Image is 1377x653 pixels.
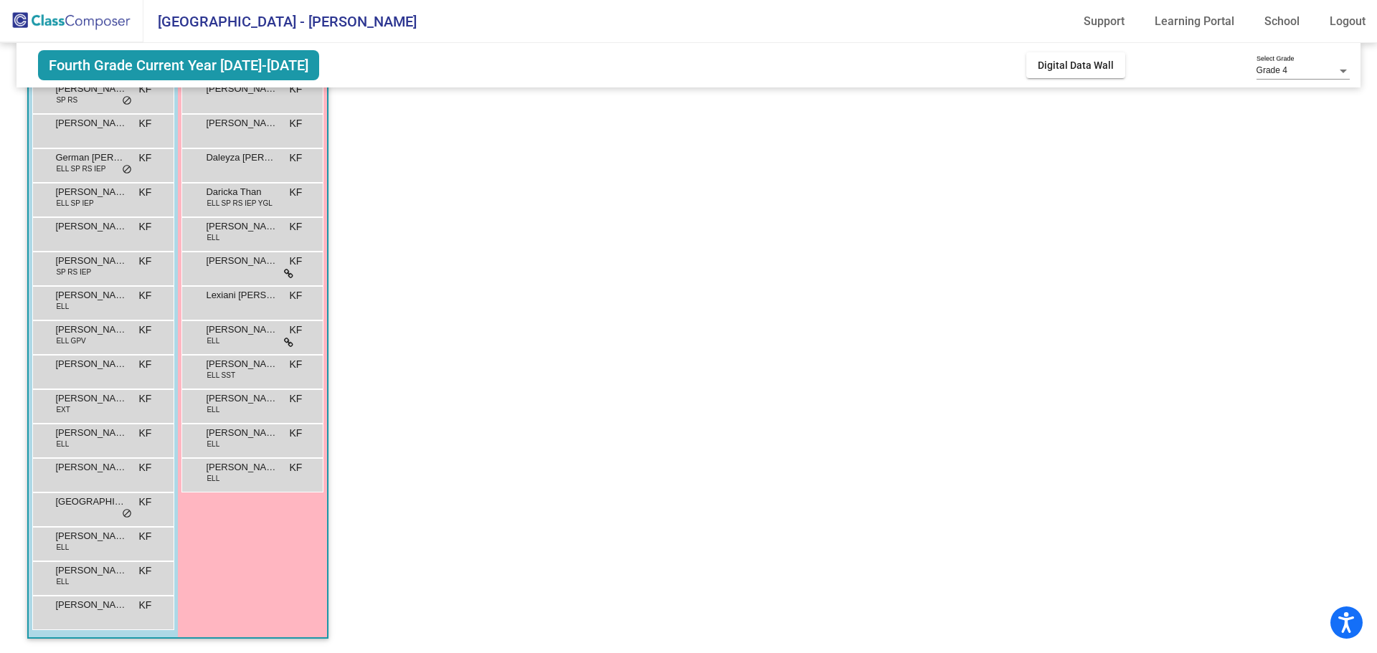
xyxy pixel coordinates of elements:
[290,391,303,406] span: KF
[206,185,278,199] span: Daricka Than
[290,185,303,200] span: KF
[207,370,235,381] span: ELL SST
[55,185,127,199] span: [PERSON_NAME]
[139,460,152,475] span: KF
[206,82,278,96] span: [PERSON_NAME]
[139,185,152,200] span: KF
[139,426,152,441] span: KF
[55,460,127,475] span: [PERSON_NAME]
[206,323,278,337] span: [PERSON_NAME]
[55,426,127,440] span: [PERSON_NAME] [PERSON_NAME]
[207,439,219,449] span: ELL
[1318,10,1377,33] a: Logout
[290,426,303,441] span: KF
[207,198,272,209] span: ELL SP RS IEP YGL
[290,254,303,269] span: KF
[55,495,127,509] span: [GEOGRAPHIC_DATA]
[139,391,152,406] span: KF
[206,116,278,130] span: [PERSON_NAME]
[55,219,127,234] span: [PERSON_NAME]
[56,198,93,209] span: ELL SP IEP
[55,116,127,130] span: [PERSON_NAME]
[290,357,303,372] span: KF
[206,288,278,302] span: Lexiani [PERSON_NAME]
[290,323,303,338] span: KF
[206,219,278,234] span: [PERSON_NAME]
[207,232,219,243] span: ELL
[55,151,127,165] span: German [PERSON_NAME]
[56,439,69,449] span: ELL
[56,576,69,587] span: ELL
[139,82,152,97] span: KF
[207,473,219,484] span: ELL
[206,357,278,371] span: [PERSON_NAME]
[1257,65,1287,75] span: Grade 4
[206,151,278,165] span: Daleyza [PERSON_NAME]
[56,95,77,105] span: SP RS
[56,301,69,312] span: ELL
[207,335,219,346] span: ELL
[290,82,303,97] span: KF
[55,323,127,337] span: [PERSON_NAME]
[55,563,127,578] span: [PERSON_NAME]
[1026,52,1125,78] button: Digital Data Wall
[139,357,152,372] span: KF
[56,267,91,277] span: SP RS IEP
[55,529,127,543] span: [PERSON_NAME]
[290,151,303,166] span: KF
[139,598,152,613] span: KF
[139,219,152,234] span: KF
[55,598,127,612] span: [PERSON_NAME]
[290,219,303,234] span: KF
[139,288,152,303] span: KF
[290,288,303,303] span: KF
[1143,10,1246,33] a: Learning Portal
[1038,59,1114,71] span: Digital Data Wall
[139,563,152,578] span: KF
[139,529,152,544] span: KF
[290,116,303,131] span: KF
[139,495,152,510] span: KF
[206,460,278,475] span: [PERSON_NAME]
[139,254,152,269] span: KF
[207,404,219,415] span: ELL
[56,163,105,174] span: ELL SP RS IEP
[1253,10,1311,33] a: School
[55,254,127,268] span: [PERSON_NAME]
[206,254,278,268] span: [PERSON_NAME]
[143,10,417,33] span: [GEOGRAPHIC_DATA] - [PERSON_NAME]
[122,508,132,520] span: do_not_disturb_alt
[55,288,127,302] span: [PERSON_NAME]
[1072,10,1136,33] a: Support
[38,50,319,80] span: Fourth Grade Current Year [DATE]-[DATE]
[55,391,127,406] span: [PERSON_NAME]
[139,116,152,131] span: KF
[122,164,132,176] span: do_not_disturb_alt
[139,323,152,338] span: KF
[206,426,278,440] span: [PERSON_NAME]
[55,82,127,96] span: [PERSON_NAME]
[122,95,132,107] span: do_not_disturb_alt
[139,151,152,166] span: KF
[56,404,70,415] span: EXT
[56,335,85,346] span: ELL GPV
[55,357,127,371] span: [PERSON_NAME]
[56,542,69,553] span: ELL
[290,460,303,475] span: KF
[206,391,278,406] span: [PERSON_NAME]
